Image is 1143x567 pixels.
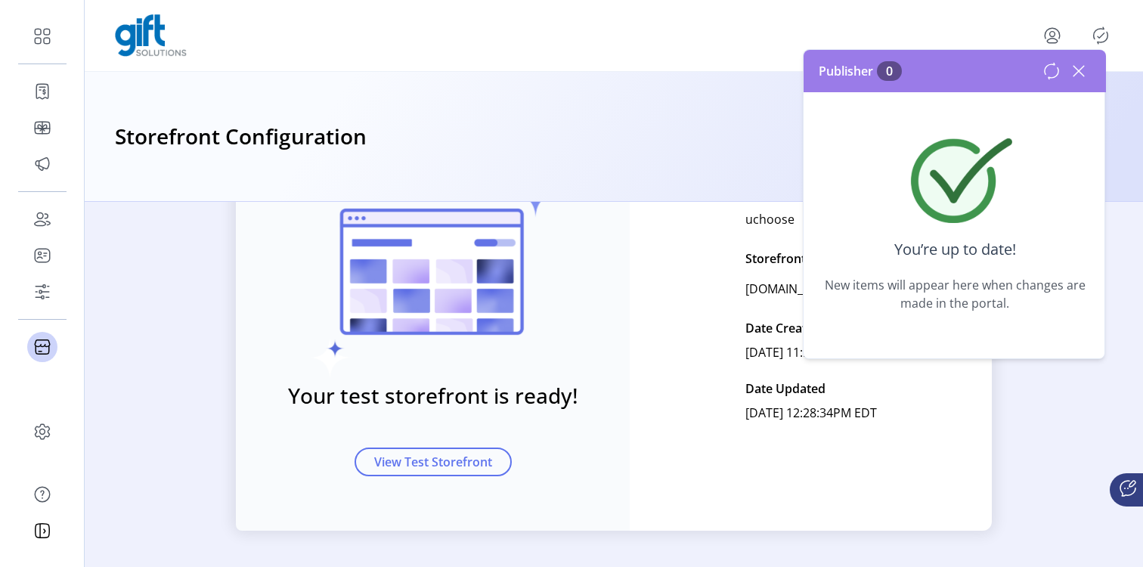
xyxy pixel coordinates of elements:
[745,340,877,364] p: [DATE] 11:58:28AM EDT
[819,62,902,80] span: Publisher
[813,276,1097,312] span: New items will appear here when changes are made in the portal.
[115,120,367,153] h3: Storefront Configuration
[745,376,825,401] p: Date Updated
[745,249,832,268] p: Storefront URL
[745,207,795,231] p: uchoose
[745,280,841,298] p: [DOMAIN_NAME]
[374,453,492,471] span: View Test Storefront
[894,223,1016,276] span: You’re up to date!
[1022,17,1089,54] button: menu
[288,380,578,411] h3: Your test storefront is ready!
[355,448,512,476] button: View Test Storefront
[115,14,187,57] img: logo
[745,316,821,340] p: Date Created
[1089,23,1113,48] button: Publisher Panel
[745,401,877,425] p: [DATE] 12:28:34PM EDT
[877,61,902,81] span: 0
